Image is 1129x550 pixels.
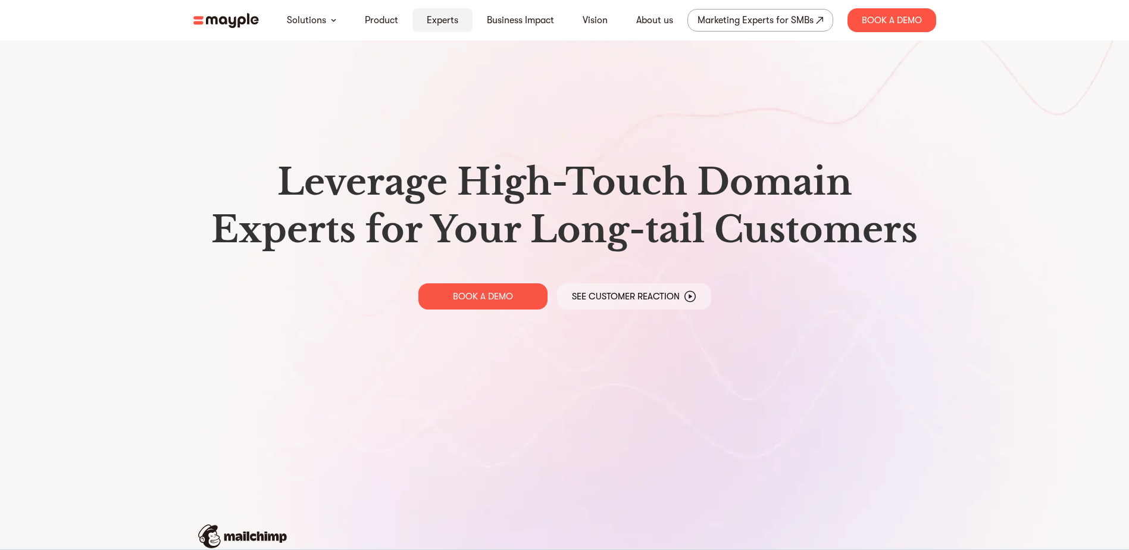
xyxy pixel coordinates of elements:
[331,18,336,22] img: arrow-down
[193,13,259,28] img: mayple-logo
[198,524,287,548] img: mailchimp-logo
[287,13,326,27] a: Solutions
[453,290,513,302] p: BOOK A DEMO
[487,13,554,27] a: Business Impact
[636,13,673,27] a: About us
[847,8,936,32] div: Book A Demo
[557,283,711,310] a: See Customer Reaction
[583,13,608,27] a: Vision
[427,13,458,27] a: Experts
[418,283,548,310] a: BOOK A DEMO
[572,290,680,302] p: See Customer Reaction
[687,9,833,32] a: Marketing Experts for SMBs
[365,13,398,27] a: Product
[203,158,927,254] h1: Leverage High-Touch Domain Experts for Your Long-tail Customers
[698,12,814,29] div: Marketing Experts for SMBs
